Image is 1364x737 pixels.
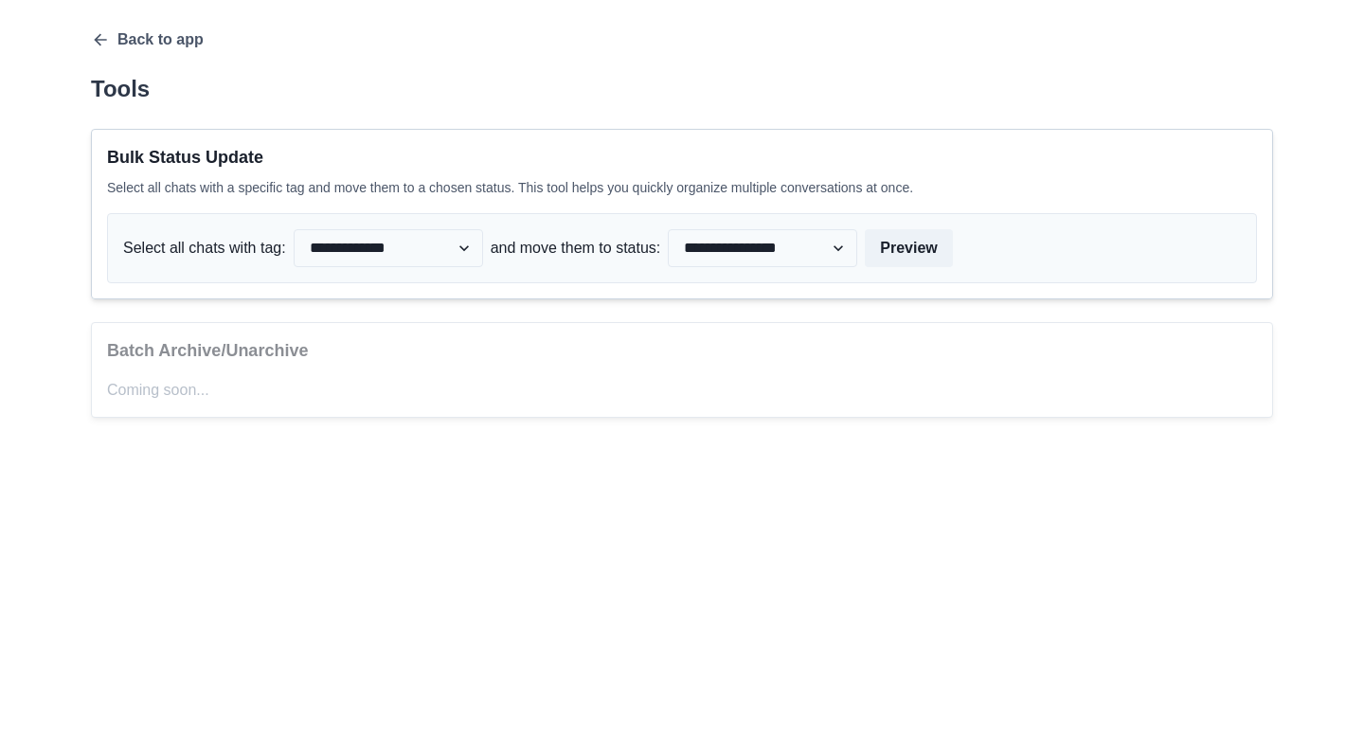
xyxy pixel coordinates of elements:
p: Bulk Status Update [107,145,1257,171]
p: Tools [91,72,1273,106]
button: Back to app [91,30,204,49]
p: Coming soon... [107,379,1257,402]
p: Select all chats with a specific tag and move them to a chosen status. This tool helps you quickl... [107,178,1257,198]
p: Batch Archive/Unarchive [107,338,1257,364]
p: Select all chats with tag: [123,237,286,260]
p: and move them to status: [491,237,661,260]
button: Preview [865,229,952,267]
